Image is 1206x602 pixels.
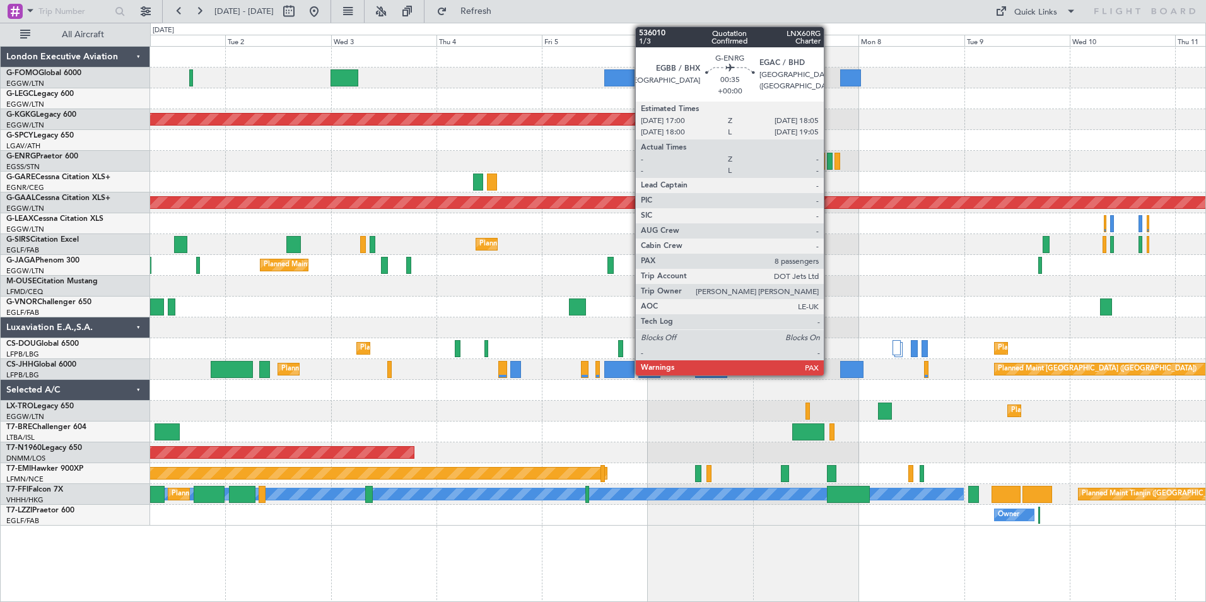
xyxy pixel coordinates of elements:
span: G-KGKG [6,111,36,119]
span: G-VNOR [6,298,37,306]
a: G-GAALCessna Citation XLS+ [6,194,110,202]
div: Tue 2 [225,35,331,46]
a: LFMD/CEQ [6,287,43,297]
a: LX-TROLegacy 650 [6,403,74,410]
a: EGLF/FAB [6,245,39,255]
span: G-GAAL [6,194,35,202]
a: G-KGKGLegacy 600 [6,111,76,119]
button: All Aircraft [14,25,137,45]
a: VHHH/HKG [6,495,44,505]
span: T7-EMI [6,465,31,473]
div: Sun 7 [753,35,858,46]
a: G-JAGAPhenom 300 [6,257,79,264]
div: Planned Maint [GEOGRAPHIC_DATA] ([GEOGRAPHIC_DATA] Intl) [172,485,382,504]
a: DNMM/LOS [6,454,45,463]
div: Wed 3 [331,35,436,46]
span: T7-FFI [6,486,28,493]
a: G-VNORChallenger 650 [6,298,91,306]
a: EGGW/LTN [6,121,44,130]
a: T7-LZZIPraetor 600 [6,507,74,514]
a: G-SIRSCitation Excel [6,236,79,244]
a: LGAV/ATH [6,141,40,151]
a: G-ENRGPraetor 600 [6,153,78,160]
a: LFMN/NCE [6,475,44,484]
span: G-SIRS [6,236,30,244]
span: [DATE] - [DATE] [214,6,274,17]
div: Thu 4 [436,35,542,46]
span: T7-LZZI [6,507,32,514]
div: Planned Maint Dusseldorf [1011,401,1094,420]
a: EGLF/FAB [6,308,39,317]
a: T7-EMIHawker 900XP [6,465,83,473]
span: G-GARE [6,174,35,181]
div: Owner [998,505,1019,524]
div: [DATE] [153,25,174,36]
a: G-SPCYLegacy 650 [6,132,74,139]
a: G-FOMOGlobal 6000 [6,69,81,77]
span: G-LEAX [6,215,33,223]
button: Quick Links [989,1,1082,21]
span: T7-N1960 [6,444,42,452]
span: G-LEGC [6,90,33,98]
span: T7-BRE [6,423,32,431]
a: M-OUSECitation Mustang [6,278,98,285]
a: CS-JHHGlobal 6000 [6,361,76,369]
span: LX-TRO [6,403,33,410]
a: EGGW/LTN [6,266,44,276]
a: G-GARECessna Citation XLS+ [6,174,110,181]
a: LFPB/LBG [6,370,39,380]
div: Wed 10 [1070,35,1175,46]
a: EGGW/LTN [6,79,44,88]
a: T7-N1960Legacy 650 [6,444,82,452]
span: G-JAGA [6,257,35,264]
a: EGGW/LTN [6,412,44,422]
div: Mon 1 [120,35,225,46]
a: LTBA/ISL [6,433,35,442]
span: Refresh [450,7,503,16]
a: EGNR/CEG [6,183,44,192]
a: EGLF/FAB [6,516,39,526]
a: LFPB/LBG [6,350,39,359]
div: Planned Maint [GEOGRAPHIC_DATA] ([GEOGRAPHIC_DATA]) [998,360,1197,379]
input: Trip Number [38,2,111,21]
div: Planned Maint [GEOGRAPHIC_DATA] ([GEOGRAPHIC_DATA]) [479,235,678,254]
div: Sat 6 [648,35,753,46]
span: M-OUSE [6,278,37,285]
div: Planned Maint [GEOGRAPHIC_DATA] ([GEOGRAPHIC_DATA]) [360,339,559,358]
span: G-SPCY [6,132,33,139]
a: G-LEGCLegacy 600 [6,90,74,98]
div: Tue 9 [964,35,1070,46]
a: T7-FFIFalcon 7X [6,486,63,493]
a: T7-BREChallenger 604 [6,423,86,431]
a: EGGW/LTN [6,204,44,213]
span: CS-JHH [6,361,33,369]
a: G-LEAXCessna Citation XLS [6,215,103,223]
div: Planned Maint [GEOGRAPHIC_DATA] ([GEOGRAPHIC_DATA]) [998,339,1197,358]
div: Planned Maint [GEOGRAPHIC_DATA] ([GEOGRAPHIC_DATA]) [264,256,462,274]
div: Mon 8 [858,35,964,46]
div: Quick Links [1014,6,1057,19]
span: CS-DOU [6,340,36,348]
a: EGGW/LTN [6,100,44,109]
button: Refresh [431,1,506,21]
div: Fri 5 [542,35,647,46]
span: G-FOMO [6,69,38,77]
a: EGGW/LTN [6,225,44,234]
span: G-ENRG [6,153,36,160]
span: All Aircraft [33,30,133,39]
div: Planned Maint [GEOGRAPHIC_DATA] ([GEOGRAPHIC_DATA]) [281,360,480,379]
a: EGSS/STN [6,162,40,172]
a: CS-DOUGlobal 6500 [6,340,79,348]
